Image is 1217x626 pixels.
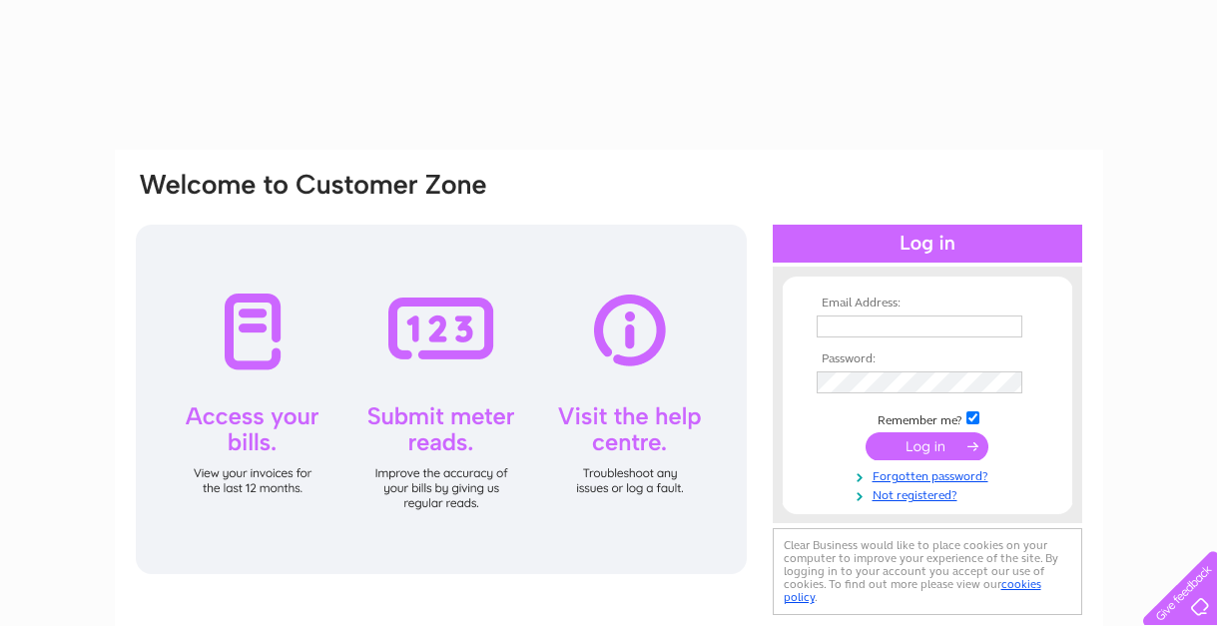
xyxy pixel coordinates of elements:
[817,465,1043,484] a: Forgotten password?
[817,484,1043,503] a: Not registered?
[773,528,1082,615] div: Clear Business would like to place cookies on your computer to improve your experience of the sit...
[812,352,1043,366] th: Password:
[812,297,1043,311] th: Email Address:
[866,432,988,460] input: Submit
[812,408,1043,428] td: Remember me?
[784,577,1041,604] a: cookies policy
